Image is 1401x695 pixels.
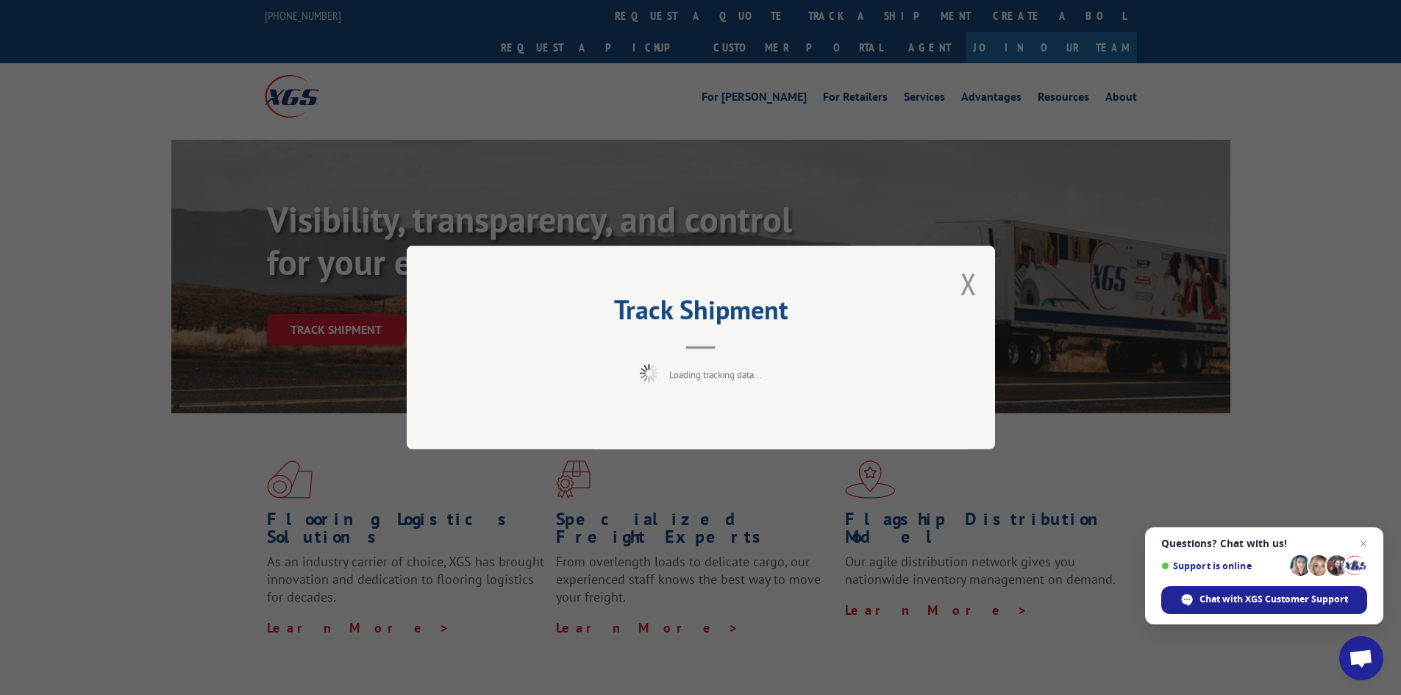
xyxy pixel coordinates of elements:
[669,368,762,381] span: Loading tracking data...
[1161,586,1367,614] div: Chat with XGS Customer Support
[1339,636,1383,680] div: Open chat
[1355,535,1372,552] span: Close chat
[480,299,921,327] h2: Track Shipment
[1199,593,1348,606] span: Chat with XGS Customer Support
[1161,560,1285,571] span: Support is online
[960,264,977,303] button: Close modal
[1161,538,1367,549] span: Questions? Chat with us!
[640,364,658,382] img: xgs-loading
